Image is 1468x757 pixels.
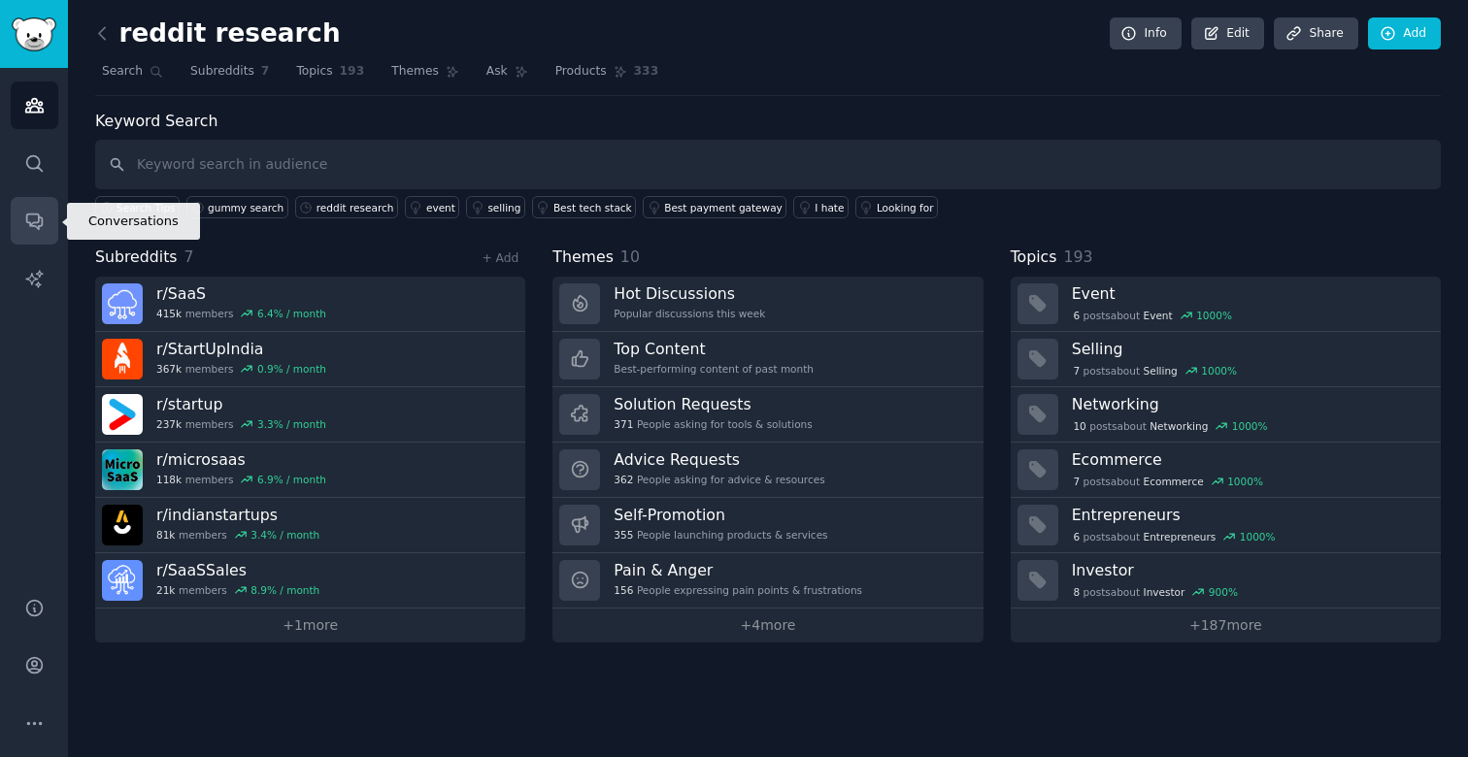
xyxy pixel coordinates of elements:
[532,196,636,218] a: Best tech stack
[1063,247,1092,266] span: 193
[614,583,862,597] div: People expressing pain points & frustrations
[117,201,176,214] span: Search Tips
[1072,505,1427,525] h3: Entrepreneurs
[1011,498,1441,553] a: Entrepreneurs6postsaboutEntrepreneurs1000%
[1144,530,1217,543] span: Entrepreneurs
[95,18,341,49] h2: reddit research
[1144,309,1173,322] span: Event
[95,140,1441,189] input: Keyword search in audience
[1072,283,1427,304] h3: Event
[1073,585,1080,599] span: 8
[156,560,319,580] h3: r/ SaaSSales
[1073,530,1080,543] span: 6
[614,339,814,359] h3: Top Content
[156,473,182,486] span: 118k
[552,277,983,332] a: Hot DiscussionsPopular discussions this week
[102,449,143,490] img: microsaas
[614,449,824,470] h3: Advice Requests
[552,609,983,642] a: +4more
[1011,443,1441,498] a: Ecommerce7postsaboutEcommerce1000%
[257,307,326,320] div: 6.4 % / month
[156,583,319,597] div: members
[480,56,535,96] a: Ask
[1072,339,1427,359] h3: Selling
[156,417,182,431] span: 237k
[156,505,319,525] h3: r/ indianstartups
[1011,332,1441,387] a: Selling7postsaboutSelling1000%
[156,307,326,320] div: members
[552,443,983,498] a: Advice Requests362People asking for advice & resources
[877,201,934,214] div: Looking for
[1144,475,1204,488] span: Ecommerce
[614,528,827,542] div: People launching products & services
[289,56,371,96] a: Topics193
[156,449,326,470] h3: r/ microsaas
[156,307,182,320] span: 415k
[614,394,812,414] h3: Solution Requests
[156,583,175,597] span: 21k
[296,63,332,81] span: Topics
[1072,417,1270,435] div: post s about
[486,63,508,81] span: Ask
[643,196,786,218] a: Best payment gateway
[156,339,326,359] h3: r/ StartUpIndia
[1072,560,1427,580] h3: Investor
[1073,475,1080,488] span: 7
[664,201,783,214] div: Best payment gateway
[156,528,319,542] div: members
[95,443,525,498] a: r/microsaas118kmembers6.9% / month
[1073,419,1085,433] span: 10
[1011,246,1057,270] span: Topics
[1072,583,1240,601] div: post s about
[614,283,765,304] h3: Hot Discussions
[190,63,254,81] span: Subreddits
[1072,528,1278,545] div: post s about
[614,307,765,320] div: Popular discussions this week
[552,553,983,609] a: Pain & Anger156People expressing pain points & frustrations
[95,498,525,553] a: r/indianstartups81kmembers3.4% / month
[1073,309,1080,322] span: 6
[552,387,983,443] a: Solution Requests371People asking for tools & solutions
[482,251,518,265] a: + Add
[95,246,178,270] span: Subreddits
[102,394,143,435] img: startup
[95,56,170,96] a: Search
[156,283,326,304] h3: r/ SaaS
[257,473,326,486] div: 6.9 % / month
[257,362,326,376] div: 0.9 % / month
[614,505,827,525] h3: Self-Promotion
[156,362,326,376] div: members
[1196,309,1232,322] div: 1000 %
[614,528,633,542] span: 355
[552,498,983,553] a: Self-Promotion355People launching products & services
[405,196,459,218] a: event
[1144,364,1178,378] span: Selling
[95,387,525,443] a: r/startup237kmembers3.3% / month
[634,63,659,81] span: 333
[1191,17,1264,50] a: Edit
[620,247,640,266] span: 10
[156,528,175,542] span: 81k
[340,63,365,81] span: 193
[614,583,633,597] span: 156
[614,417,633,431] span: 371
[184,247,194,266] span: 7
[552,332,983,387] a: Top ContentBest-performing content of past month
[1110,17,1182,50] a: Info
[1011,387,1441,443] a: Networking10postsaboutNetworking1000%
[384,56,466,96] a: Themes
[1072,362,1239,379] div: post s about
[1209,585,1238,599] div: 900 %
[1227,475,1263,488] div: 1000 %
[1150,419,1208,433] span: Networking
[95,332,525,387] a: r/StartUpIndia367kmembers0.9% / month
[614,362,814,376] div: Best-performing content of past month
[95,553,525,609] a: r/SaaSSales21kmembers8.9% / month
[1011,609,1441,642] a: +187more
[1072,394,1427,414] h3: Networking
[102,505,143,545] img: indianstartups
[156,417,326,431] div: members
[156,473,326,486] div: members
[1368,17,1441,50] a: Add
[102,63,143,81] span: Search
